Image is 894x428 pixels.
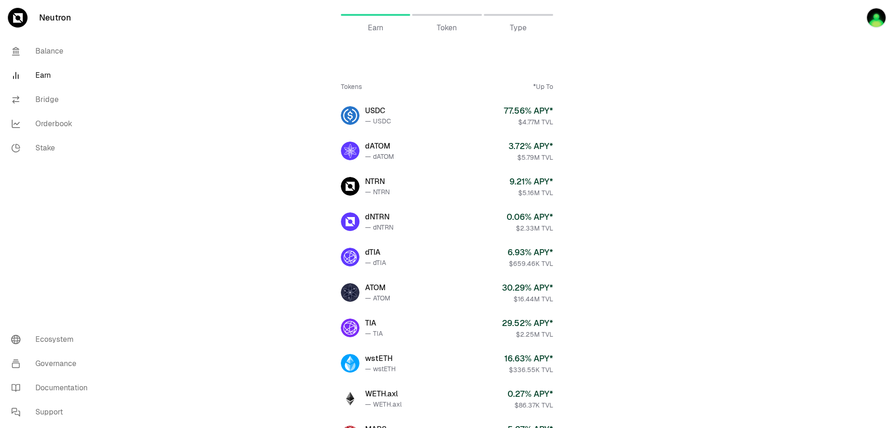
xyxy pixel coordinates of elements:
[333,382,561,415] a: WETH.axlWETH.axl— WETH.axl0.27% APY*$86.37K TVL
[508,387,553,401] div: 0.27 % APY*
[365,353,396,364] div: wstETH
[4,39,101,63] a: Balance
[437,22,457,34] span: Token
[533,82,553,91] div: *Up To
[504,104,553,117] div: 77.56 % APY*
[4,63,101,88] a: Earn
[365,223,393,232] div: — dNTRN
[504,365,553,374] div: $336.55K TVL
[4,352,101,376] a: Governance
[502,330,553,339] div: $2.25M TVL
[510,22,527,34] span: Type
[508,140,553,153] div: 3.72 % APY*
[333,134,561,168] a: dATOMdATOM— dATOM3.72% APY*$5.79M TVL
[365,187,390,197] div: — NTRN
[365,388,402,400] div: WETH.axl
[333,346,561,380] a: wstETHwstETH— wstETH16.63% APY*$336.55K TVL
[4,136,101,160] a: Stake
[341,212,359,231] img: dNTRN
[333,276,561,309] a: ATOMATOM— ATOM30.29% APY*$16.44M TVL
[341,354,359,373] img: wstETH
[4,327,101,352] a: Ecosystem
[365,364,396,374] div: — wstETH
[509,175,553,188] div: 9.21 % APY*
[341,106,359,125] img: USDC
[341,248,359,266] img: dTIA
[504,117,553,127] div: $4.77M TVL
[341,319,359,337] img: TIA
[365,211,393,223] div: dNTRN
[365,318,383,329] div: TIA
[502,317,553,330] div: 29.52 % APY*
[508,153,553,162] div: $5.79M TVL
[4,376,101,400] a: Documentation
[341,177,359,196] img: NTRN
[333,311,561,345] a: TIATIA— TIA29.52% APY*$2.25M TVL
[341,82,362,91] div: Tokens
[866,7,887,28] img: Spabekov01
[333,240,561,274] a: dTIAdTIA— dTIA6.93% APY*$659.46K TVL
[341,4,410,26] a: Earn
[502,281,553,294] div: 30.29 % APY*
[507,224,553,233] div: $2.33M TVL
[4,88,101,112] a: Bridge
[504,352,553,365] div: 16.63 % APY*
[507,211,553,224] div: 0.06 % APY*
[365,400,402,409] div: — WETH.axl
[365,293,390,303] div: — ATOM
[333,99,561,132] a: USDCUSDC— USDC77.56% APY*$4.77M TVL
[508,246,553,259] div: 6.93 % APY*
[365,258,386,267] div: — dTIA
[502,294,553,304] div: $16.44M TVL
[365,282,390,293] div: ATOM
[365,247,386,258] div: dTIA
[365,176,390,187] div: NTRN
[341,283,359,302] img: ATOM
[341,389,359,408] img: WETH.axl
[333,170,561,203] a: NTRNNTRN— NTRN9.21% APY*$5.16M TVL
[508,259,553,268] div: $659.46K TVL
[365,329,383,338] div: — TIA
[365,116,391,126] div: — USDC
[508,401,553,410] div: $86.37K TVL
[368,22,383,34] span: Earn
[341,142,359,160] img: dATOM
[4,112,101,136] a: Orderbook
[4,400,101,424] a: Support
[365,105,391,116] div: USDC
[365,152,394,161] div: — dATOM
[333,205,561,238] a: dNTRNdNTRN— dNTRN0.06% APY*$2.33M TVL
[509,188,553,197] div: $5.16M TVL
[365,141,394,152] div: dATOM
